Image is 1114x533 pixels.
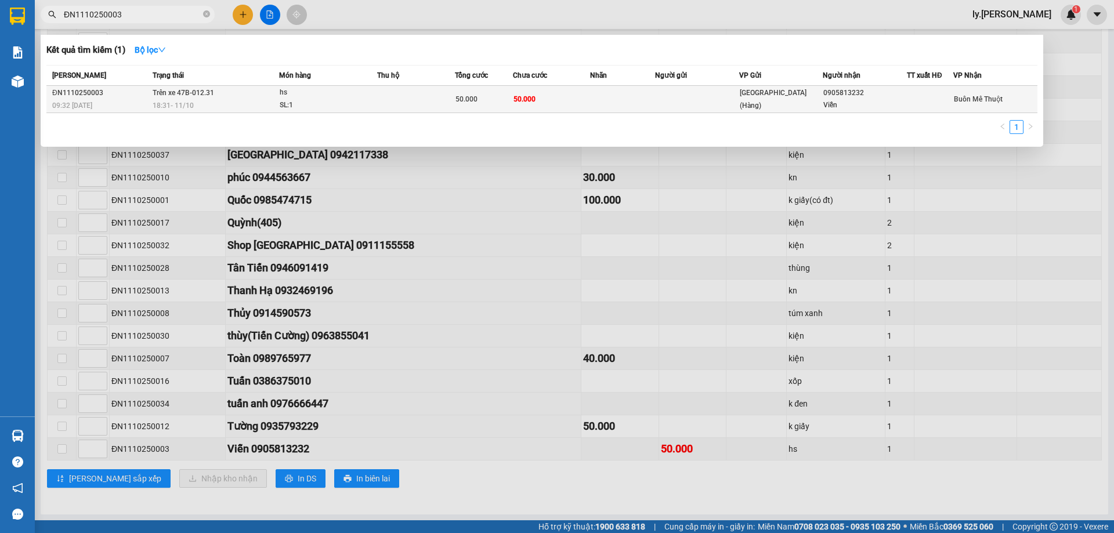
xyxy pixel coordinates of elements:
[12,46,24,59] img: solution-icon
[954,95,1003,103] span: Buôn Mê Thuột
[10,8,25,25] img: logo-vxr
[999,123,1006,130] span: left
[280,99,367,112] div: SL: 1
[280,86,367,99] div: hs
[46,44,125,56] h3: Kết quả tìm kiếm ( 1 )
[377,71,399,79] span: Thu hộ
[153,89,214,97] span: Trên xe 47B-012.31
[64,8,201,21] input: Tìm tên, số ĐT hoặc mã đơn
[996,120,1010,134] li: Previous Page
[125,41,175,59] button: Bộ lọcdown
[740,89,806,110] span: [GEOGRAPHIC_DATA] (Hàng)
[158,46,166,54] span: down
[455,95,478,103] span: 50.000
[513,71,547,79] span: Chưa cước
[12,430,24,442] img: warehouse-icon
[823,87,906,99] div: 0905813232
[12,456,23,467] span: question-circle
[203,10,210,17] span: close-circle
[1023,120,1037,134] li: Next Page
[153,101,194,110] span: 18:31 - 11/10
[52,101,92,110] span: 09:32 [DATE]
[135,45,166,55] strong: Bộ lọc
[12,483,23,494] span: notification
[996,120,1010,134] button: left
[279,71,311,79] span: Món hàng
[48,10,56,19] span: search
[52,87,149,99] div: ĐN1110250003
[907,71,942,79] span: TT xuất HĐ
[513,95,536,103] span: 50.000
[12,509,23,520] span: message
[52,71,106,79] span: [PERSON_NAME]
[153,71,184,79] span: Trạng thái
[739,71,761,79] span: VP Gửi
[455,71,488,79] span: Tổng cước
[1010,121,1023,133] a: 1
[203,9,210,20] span: close-circle
[590,71,607,79] span: Nhãn
[1023,120,1037,134] button: right
[12,75,24,88] img: warehouse-icon
[823,71,860,79] span: Người nhận
[823,99,906,111] div: Viễn
[655,71,687,79] span: Người gửi
[1027,123,1034,130] span: right
[1010,120,1023,134] li: 1
[953,71,982,79] span: VP Nhận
